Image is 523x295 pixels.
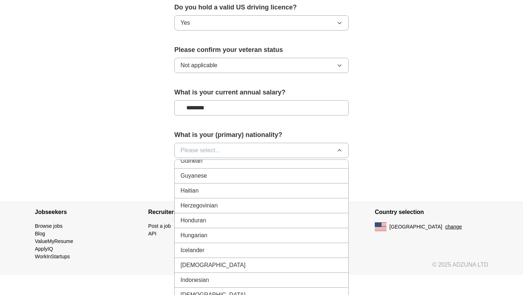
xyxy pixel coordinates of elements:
label: Do you hold a valid US driving licence? [174,3,349,12]
button: change [445,223,462,231]
h4: Country selection [375,202,488,222]
span: Icelander [181,246,204,255]
label: What is your (primary) nationality? [174,130,349,140]
a: ValueMyResume [35,238,73,244]
span: Indonesian [181,276,209,284]
button: Not applicable [174,58,349,73]
span: Haitian [181,186,199,195]
div: © 2025 ADZUNA LTD [29,260,494,275]
label: What is your current annual salary? [174,88,349,97]
a: ApplyIQ [35,246,53,252]
span: Not applicable [181,61,217,70]
a: Blog [35,231,45,237]
span: [GEOGRAPHIC_DATA] [389,223,442,231]
a: API [148,231,157,237]
span: [DEMOGRAPHIC_DATA] [181,261,246,270]
button: Please select... [174,143,349,158]
a: WorkInStartups [35,254,70,259]
span: Herzegovinian [181,201,218,210]
span: Guinean [181,157,203,165]
img: US flag [375,222,386,231]
span: Honduran [181,216,206,225]
span: Guyanese [181,171,207,180]
span: Hungarian [181,231,207,240]
a: Browse jobs [35,223,62,229]
span: Please select... [181,146,220,155]
button: Yes [174,15,349,31]
a: Post a job [148,223,171,229]
label: Please confirm your veteran status [174,45,349,55]
span: Yes [181,19,190,27]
